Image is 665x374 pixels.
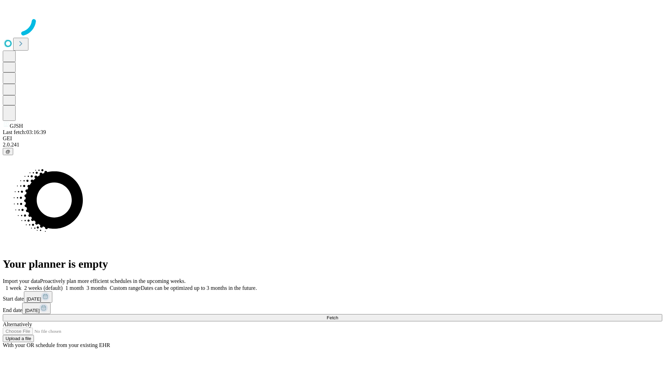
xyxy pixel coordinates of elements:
[3,342,110,348] span: With your OR schedule from your existing EHR
[6,149,10,154] span: @
[110,285,141,291] span: Custom range
[3,303,662,314] div: End date
[87,285,107,291] span: 3 months
[3,321,32,327] span: Alternatively
[327,315,338,320] span: Fetch
[3,314,662,321] button: Fetch
[3,335,34,342] button: Upload a file
[25,308,39,313] span: [DATE]
[24,285,63,291] span: 2 weeks (default)
[141,285,257,291] span: Dates can be optimized up to 3 months in the future.
[65,285,84,291] span: 1 month
[40,278,186,284] span: Proactively plan more efficient schedules in the upcoming weeks.
[3,142,662,148] div: 2.0.241
[3,148,13,155] button: @
[3,129,46,135] span: Last fetch: 03:16:39
[3,135,662,142] div: GEI
[3,258,662,270] h1: Your planner is empty
[24,291,52,303] button: [DATE]
[10,123,23,129] span: GJSH
[22,303,51,314] button: [DATE]
[3,278,40,284] span: Import your data
[6,285,21,291] span: 1 week
[3,291,662,303] div: Start date
[27,296,41,302] span: [DATE]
